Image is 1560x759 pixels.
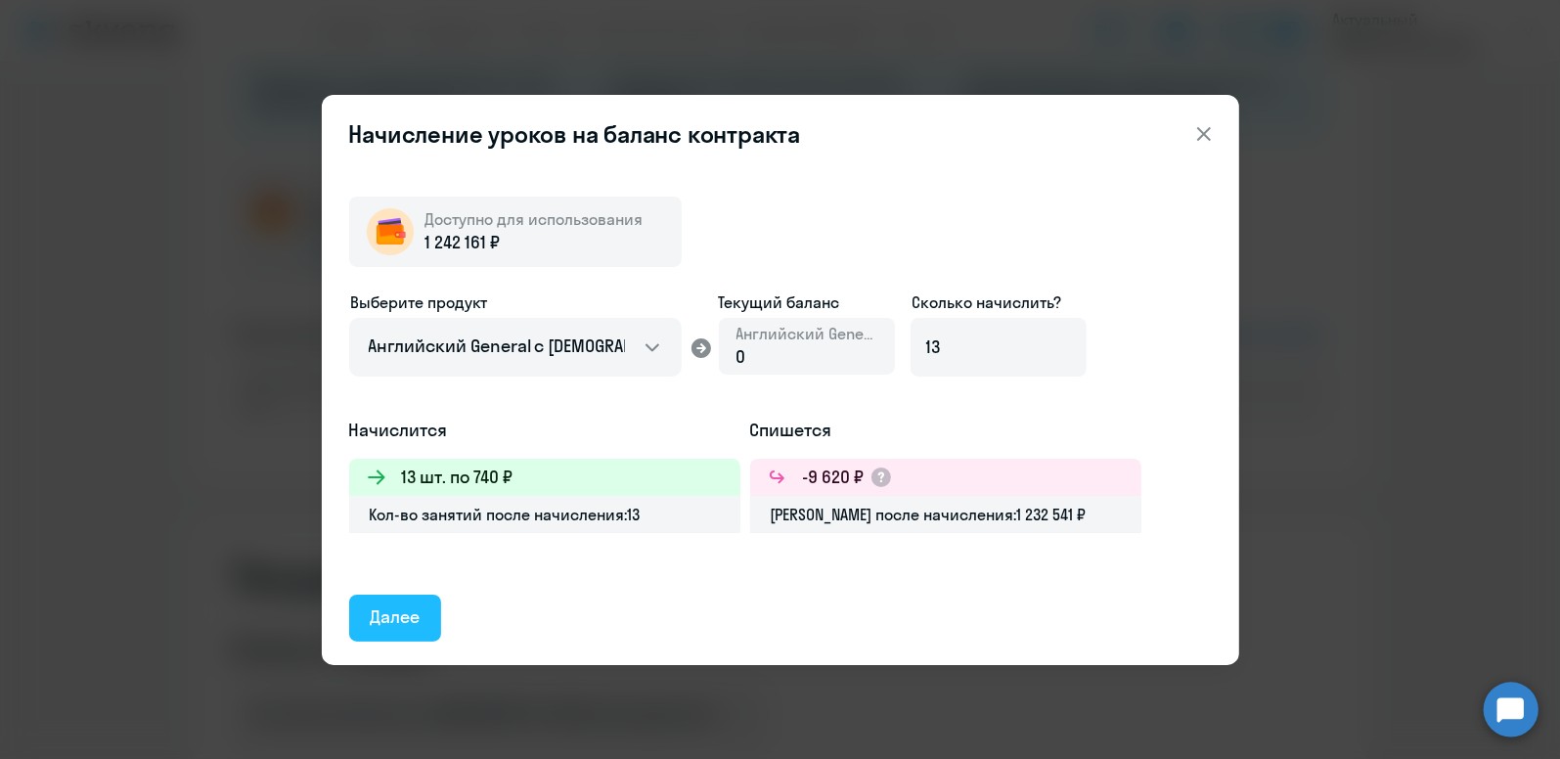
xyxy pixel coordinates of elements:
span: Доступно для использования [425,209,644,229]
img: wallet-circle.png [367,208,414,255]
span: Текущий баланс [719,290,895,314]
h5: Начислится [349,418,740,443]
div: Далее [371,604,421,630]
span: Выберите продукт [351,292,488,312]
h5: Спишется [750,418,1141,443]
header: Начисление уроков на баланс контракта [322,118,1239,150]
h3: -9 620 ₽ [803,465,865,490]
button: Далее [349,595,442,642]
div: [PERSON_NAME] после начисления: 1 232 541 ₽ [750,496,1141,533]
h3: 13 шт. по 740 ₽ [402,465,513,490]
span: Сколько начислить? [913,292,1062,312]
div: Кол-во занятий после начисления: 13 [349,496,740,533]
span: 0 [736,345,746,368]
span: 1 242 161 ₽ [425,230,500,255]
span: Английский General [736,323,877,344]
